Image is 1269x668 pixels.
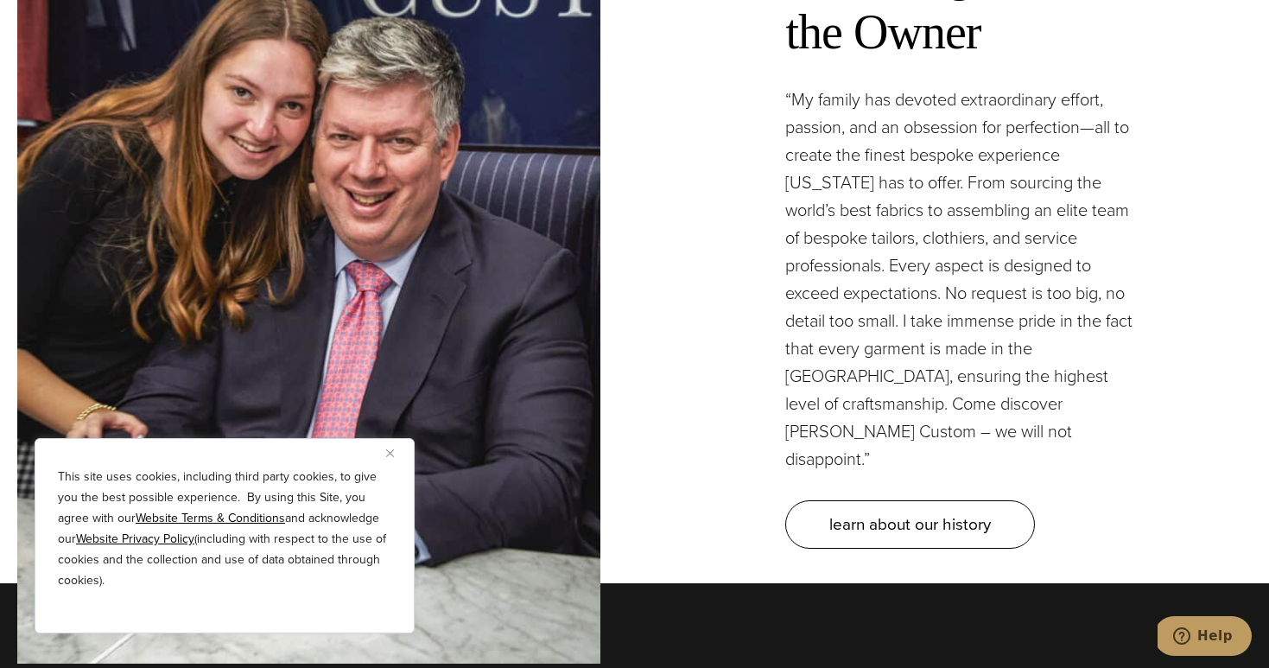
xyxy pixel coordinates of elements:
button: Close [386,442,407,463]
img: Close [386,449,394,457]
p: This site uses cookies, including third party cookies, to give you the best possible experience. ... [58,467,391,591]
iframe: Opens a widget where you can chat to one of our agents [1158,616,1252,659]
span: learn about our history [829,512,991,537]
a: Website Terms & Conditions [136,509,285,527]
a: learn about our history [785,500,1035,549]
p: “My family has devoted extraordinary effort, passion, and an obsession for perfection—all to crea... [785,86,1135,473]
a: Website Privacy Policy [76,530,194,548]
